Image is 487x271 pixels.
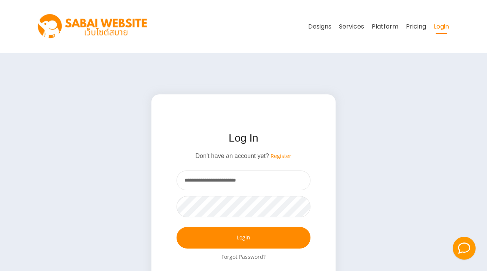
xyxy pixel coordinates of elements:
[34,6,151,48] img: SabaiWebsite
[196,153,269,159] span: Don't have an account yet?
[453,237,476,260] button: Facebook Messenger Chat
[177,227,310,249] a: Log In
[177,133,310,143] h2: Log In
[304,19,335,34] a: Designs
[177,254,310,260] a: Forgot Password?
[271,152,291,159] a: Register
[430,19,453,34] a: Login
[368,19,402,34] a: Platform
[335,19,368,34] a: Services
[402,19,430,34] a: Pricing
